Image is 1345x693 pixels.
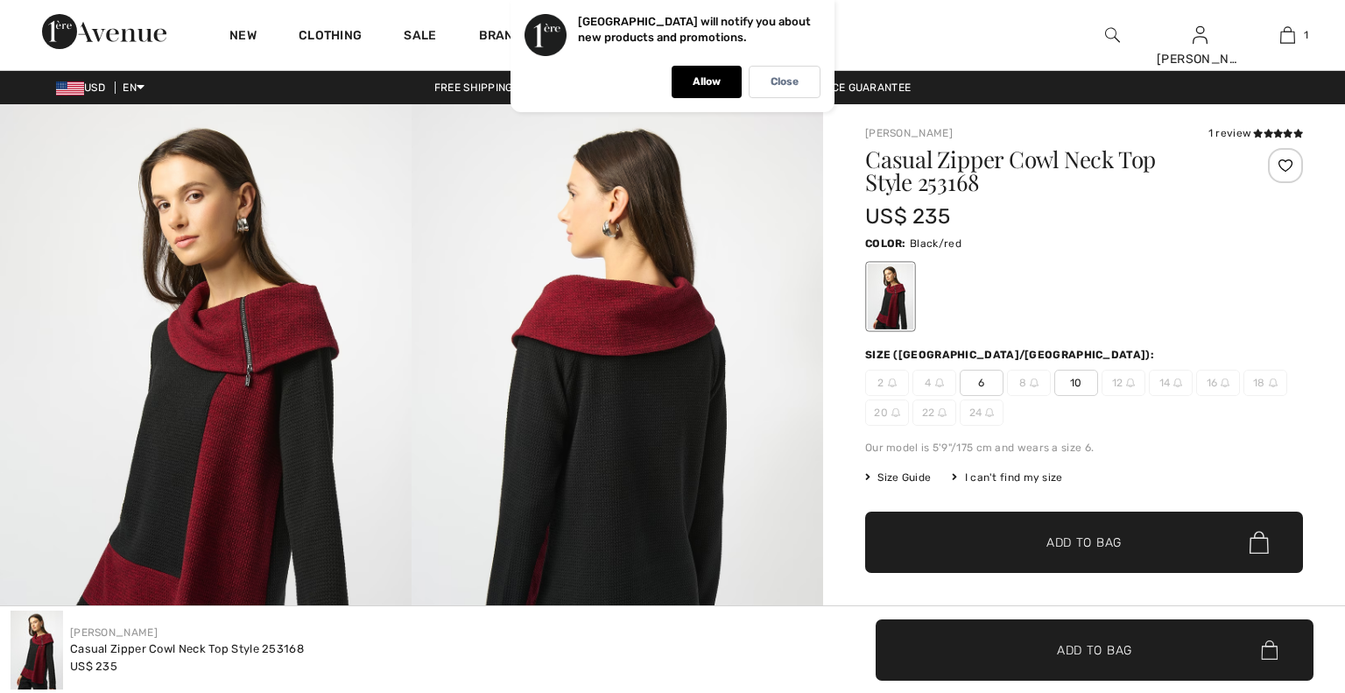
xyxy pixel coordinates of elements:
span: 12 [1102,370,1145,396]
span: 2 [865,370,909,396]
span: US$ 235 [70,660,117,673]
img: Bag.svg [1250,531,1269,554]
a: [PERSON_NAME] [865,127,953,139]
a: Sale [404,28,436,46]
span: Size Guide [865,470,931,485]
span: Color: [865,237,906,250]
a: Lowest Price Guarantee [756,81,926,94]
span: 4 [912,370,956,396]
img: ring-m.svg [938,408,947,417]
div: Casual Zipper Cowl Neck Top Style 253168 [70,640,304,658]
a: Brands [479,28,532,46]
img: ring-m.svg [1126,378,1135,387]
a: Sign In [1193,26,1208,43]
img: ring-m.svg [935,378,944,387]
p: Close [771,75,799,88]
img: ring-m.svg [985,408,994,417]
span: EN [123,81,144,94]
div: Our model is 5'9"/175 cm and wears a size 6. [865,440,1303,456]
span: 16 [1196,370,1240,396]
span: 22 [912,400,956,426]
span: Add to Bag [1057,640,1132,659]
span: 20 [865,400,909,426]
a: New [229,28,257,46]
img: search the website [1105,25,1120,46]
span: 6 [960,370,1003,396]
img: US Dollar [56,81,84,95]
img: ring-m.svg [1269,378,1278,387]
img: ring-m.svg [888,378,897,387]
img: ring-m.svg [1030,378,1039,387]
a: [PERSON_NAME] [70,626,158,639]
div: I can't find my size [952,470,1062,485]
a: Clothing [299,28,362,46]
div: 1 review [1208,125,1303,141]
img: My Info [1193,25,1208,46]
a: 1 [1244,25,1330,46]
p: Allow [693,75,721,88]
span: 10 [1054,370,1098,396]
img: ring-m.svg [1221,378,1229,387]
h1: Casual Zipper Cowl Neck Top Style 253168 [865,148,1230,194]
span: 1 [1304,27,1308,43]
span: 18 [1243,370,1287,396]
img: 1ère Avenue [42,14,166,49]
span: Add to Bag [1046,534,1122,552]
div: Black/red [868,264,913,329]
button: Add to Bag [876,619,1313,681]
span: 8 [1007,370,1051,396]
div: [PERSON_NAME] [1157,50,1243,68]
button: Add to Bag [865,512,1303,573]
span: US$ 235 [865,204,950,229]
img: ring-m.svg [891,408,900,417]
img: Casual Zipper Cowl Neck Top Style 253168 [11,611,63,689]
div: Size ([GEOGRAPHIC_DATA]/[GEOGRAPHIC_DATA]): [865,347,1158,363]
a: Free shipping on orders over $99 [420,81,643,94]
img: ring-m.svg [1173,378,1182,387]
span: Black/red [910,237,961,250]
span: USD [56,81,112,94]
img: My Bag [1280,25,1295,46]
span: 14 [1149,370,1193,396]
img: Bag.svg [1261,640,1278,660]
p: [GEOGRAPHIC_DATA] will notify you about new products and promotions. [578,15,811,44]
span: 24 [960,400,1003,426]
